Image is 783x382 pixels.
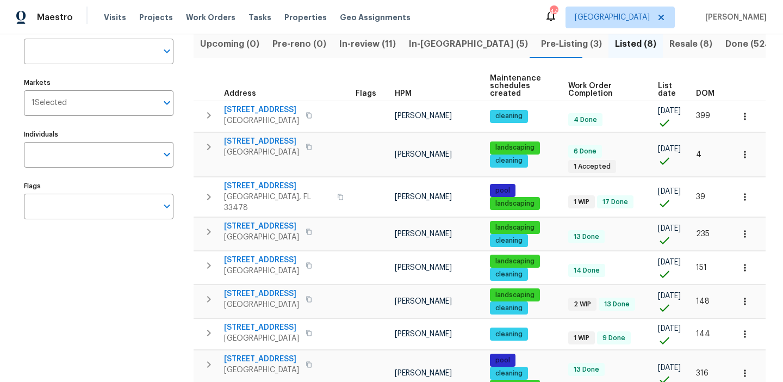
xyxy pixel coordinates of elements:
span: 9 Done [598,334,630,343]
span: Pre-Listing (3) [541,36,602,52]
span: [GEOGRAPHIC_DATA] [224,266,299,276]
span: [PERSON_NAME] [395,230,452,238]
span: Pre-reno (0) [272,36,326,52]
span: Flags [356,90,376,97]
span: Maintenance schedules created [490,75,550,97]
span: landscaping [491,199,539,208]
span: 1 Accepted [569,162,615,171]
span: Resale (8) [669,36,712,52]
span: [GEOGRAPHIC_DATA] [224,365,299,375]
span: 39 [696,193,705,201]
span: Visits [104,12,126,23]
span: cleaning [491,156,527,165]
span: 1 WIP [569,198,594,207]
span: [DATE] [658,258,681,266]
span: cleaning [491,112,527,121]
span: 148 [696,298,710,305]
span: [GEOGRAPHIC_DATA], FL 33478 [224,192,331,213]
span: [PERSON_NAME] [395,264,452,272]
span: 235 [696,230,710,238]
span: [STREET_ADDRESS] [224,288,299,299]
span: Tasks [248,14,271,21]
span: [DATE] [658,364,681,372]
span: Address [224,90,256,97]
span: 4 [696,151,701,158]
span: 13 Done [569,365,604,374]
span: 4 Done [569,115,601,125]
span: [DATE] [658,292,681,300]
label: Markets [24,79,173,86]
span: 6 Done [569,147,601,156]
button: Open [159,95,175,110]
span: [STREET_ADDRESS] [224,181,331,192]
span: 14 Done [569,266,604,275]
span: HPM [395,90,412,97]
span: [STREET_ADDRESS] [224,322,299,333]
span: List date [658,82,678,97]
span: [GEOGRAPHIC_DATA] [224,333,299,344]
span: Listed (8) [615,36,656,52]
span: [PERSON_NAME] [395,112,452,120]
span: [GEOGRAPHIC_DATA] [224,299,299,310]
button: Open [159,199,175,214]
span: cleaning [491,236,527,245]
span: [STREET_ADDRESS] [224,221,299,232]
span: landscaping [491,291,539,300]
span: 399 [696,112,710,120]
span: cleaning [491,270,527,279]
button: Open [159,44,175,59]
span: cleaning [491,304,527,313]
span: [GEOGRAPHIC_DATA] [224,147,299,158]
span: Properties [284,12,327,23]
span: landscaping [491,143,539,152]
span: [PERSON_NAME] [395,369,452,377]
span: Geo Assignments [340,12,411,23]
span: 316 [696,369,709,377]
span: [PERSON_NAME] [395,193,452,201]
span: pool [491,186,514,195]
span: [PERSON_NAME] [395,151,452,158]
label: Individuals [24,131,173,138]
span: 1 Selected [32,98,67,108]
span: pool [491,356,514,365]
span: [GEOGRAPHIC_DATA] [224,115,299,126]
span: 2 WIP [569,300,595,309]
span: 1 WIP [569,334,594,343]
button: Open [159,147,175,162]
label: Flags [24,183,173,189]
span: [STREET_ADDRESS] [224,255,299,266]
span: landscaping [491,257,539,266]
span: Work Orders [186,12,235,23]
span: [DATE] [658,225,681,232]
span: 13 Done [569,232,604,242]
span: [GEOGRAPHIC_DATA] [224,232,299,243]
span: cleaning [491,369,527,378]
span: 151 [696,264,707,272]
span: [STREET_ADDRESS] [224,136,299,147]
span: DOM [696,90,714,97]
span: [STREET_ADDRESS] [224,104,299,115]
span: In-review (11) [339,36,396,52]
span: [PERSON_NAME] [395,330,452,338]
span: [STREET_ADDRESS] [224,354,299,365]
div: 44 [550,7,557,17]
span: Projects [139,12,173,23]
span: Done (524) [725,36,774,52]
span: landscaping [491,223,539,232]
span: [DATE] [658,325,681,332]
span: Upcoming (0) [200,36,259,52]
span: cleaning [491,330,527,339]
span: [GEOGRAPHIC_DATA] [575,12,650,23]
span: 144 [696,330,710,338]
span: 13 Done [600,300,634,309]
span: [DATE] [658,188,681,195]
span: In-[GEOGRAPHIC_DATA] (5) [409,36,528,52]
span: [DATE] [658,145,681,153]
span: [PERSON_NAME] [395,298,452,305]
span: Work Order Completion [568,82,639,97]
span: 17 Done [598,198,632,207]
span: [PERSON_NAME] [701,12,767,23]
span: [DATE] [658,107,681,115]
span: Maestro [37,12,73,23]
